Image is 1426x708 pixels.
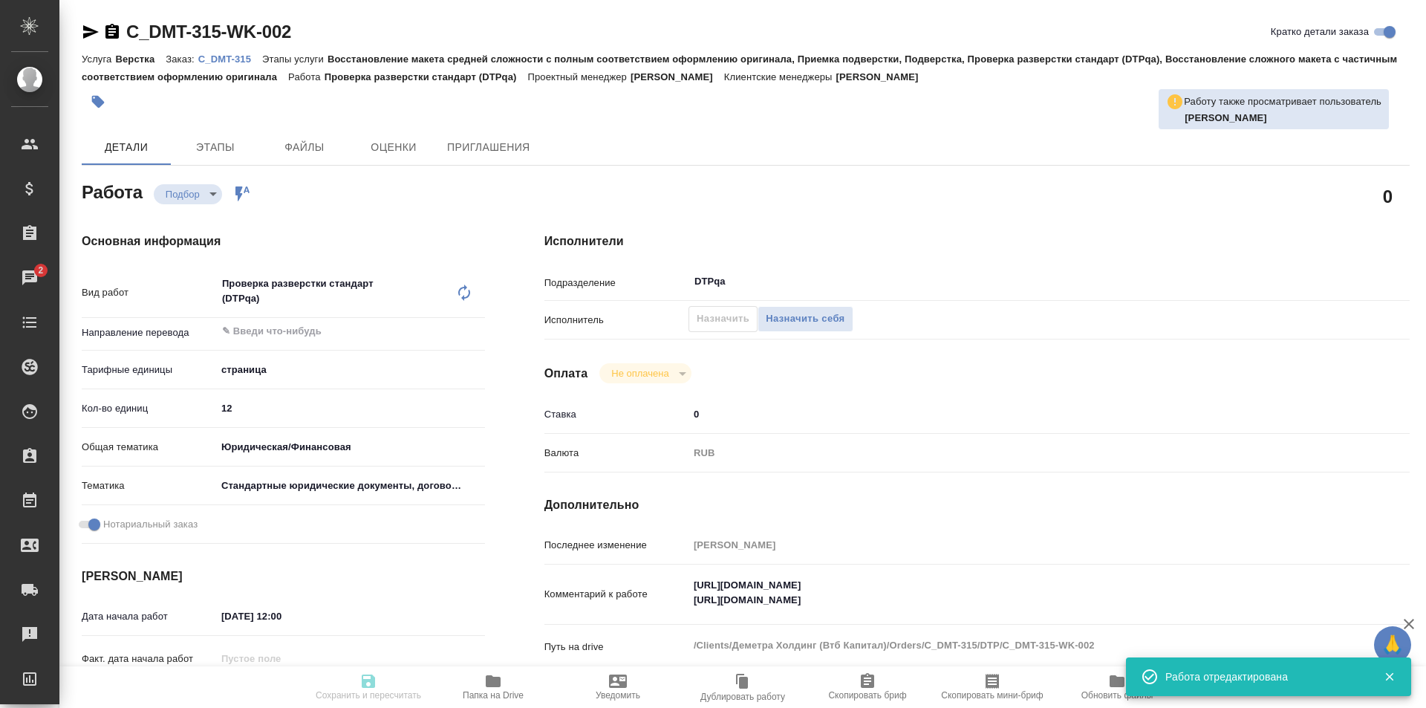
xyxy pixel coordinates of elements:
[544,587,688,602] p: Комментарий к работе
[115,53,166,65] p: Верстка
[166,53,198,65] p: Заказ:
[262,53,328,65] p: Этапы услуги
[544,276,688,290] p: Подразделение
[216,605,346,627] input: ✎ Введи что-нибудь
[766,311,844,328] span: Назначить себя
[544,313,688,328] p: Исполнитель
[544,365,588,383] h4: Оплата
[941,690,1043,701] span: Скопировать мини-бриф
[1185,112,1267,123] b: [PERSON_NAME]
[688,573,1338,613] textarea: [URL][DOMAIN_NAME] [URL][DOMAIN_NAME]
[596,690,640,701] span: Уведомить
[29,263,52,278] span: 2
[325,71,528,82] p: Проверка разверстки стандарт (DTPqa)
[154,184,222,204] div: Подбор
[700,692,785,702] span: Дублировать работу
[82,53,1397,82] p: Восстановление макета средней сложности с полным соответствием оформлению оригинала, Приемка подв...
[688,403,1338,425] input: ✎ Введи что-нибудь
[688,534,1338,556] input: Пустое поле
[216,397,485,419] input: ✎ Введи что-нибудь
[269,138,340,157] span: Файлы
[82,285,216,300] p: Вид работ
[631,71,724,82] p: [PERSON_NAME]
[306,666,431,708] button: Сохранить и пересчитать
[82,609,216,624] p: Дата начала работ
[216,648,346,669] input: Пустое поле
[180,138,251,157] span: Этапы
[527,71,630,82] p: Проектный менеджер
[688,441,1338,466] div: RUB
[103,23,121,41] button: Скопировать ссылку
[198,53,262,65] p: C_DMT-315
[82,233,485,250] h4: Основная информация
[688,633,1338,658] textarea: /Clients/Деметра Холдинг (Втб Капитал)/Orders/C_DMT-315/DTP/C_DMT-315-WK-002
[431,666,556,708] button: Папка на Drive
[82,53,115,65] p: Услуга
[358,138,429,157] span: Оценки
[930,666,1055,708] button: Скопировать мини-бриф
[216,435,485,460] div: Юридическая/Финансовая
[82,178,143,204] h2: Работа
[198,52,262,65] a: C_DMT-315
[216,473,485,498] div: Стандартные юридические документы, договоры, уставы
[91,138,162,157] span: Детали
[316,690,421,701] span: Сохранить и пересчитать
[1374,626,1411,663] button: 🙏
[221,322,431,340] input: ✎ Введи что-нибудь
[544,496,1410,514] h4: Дополнительно
[4,259,56,296] a: 2
[1383,184,1393,209] h2: 0
[544,407,688,422] p: Ставка
[1271,25,1369,39] span: Кратко детали заказа
[216,357,485,383] div: страница
[288,71,325,82] p: Работа
[805,666,930,708] button: Скопировать бриф
[82,440,216,455] p: Общая тематика
[1329,280,1332,283] button: Open
[1055,666,1179,708] button: Обновить файлы
[544,233,1410,250] h4: Исполнители
[447,138,530,157] span: Приглашения
[82,23,100,41] button: Скопировать ссылку для ЯМессенджера
[758,306,853,332] button: Назначить себя
[82,325,216,340] p: Направление перевода
[161,188,204,201] button: Подбор
[477,330,480,333] button: Open
[1081,690,1153,701] span: Обновить файлы
[607,367,673,380] button: Не оплачена
[544,538,688,553] p: Последнее изменение
[599,363,691,383] div: Подбор
[544,640,688,655] p: Путь на drive
[1184,94,1381,109] p: Работу также просматривает пользователь
[82,363,216,377] p: Тарифные единицы
[680,666,805,708] button: Дублировать работу
[556,666,680,708] button: Уведомить
[126,22,291,42] a: C_DMT-315-WK-002
[82,568,485,585] h4: [PERSON_NAME]
[82,85,114,118] button: Добавить тэг
[82,652,216,666] p: Факт. дата начала работ
[1185,111,1381,126] p: Заборова Александра
[463,690,524,701] span: Папка на Drive
[828,690,906,701] span: Скопировать бриф
[836,71,930,82] p: [PERSON_NAME]
[724,71,836,82] p: Клиентские менеджеры
[1374,670,1404,683] button: Закрыть
[544,446,688,461] p: Валюта
[82,478,216,493] p: Тематика
[82,401,216,416] p: Кол-во единиц
[1380,629,1405,660] span: 🙏
[103,517,198,532] span: Нотариальный заказ
[1165,669,1361,684] div: Работа отредактирована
